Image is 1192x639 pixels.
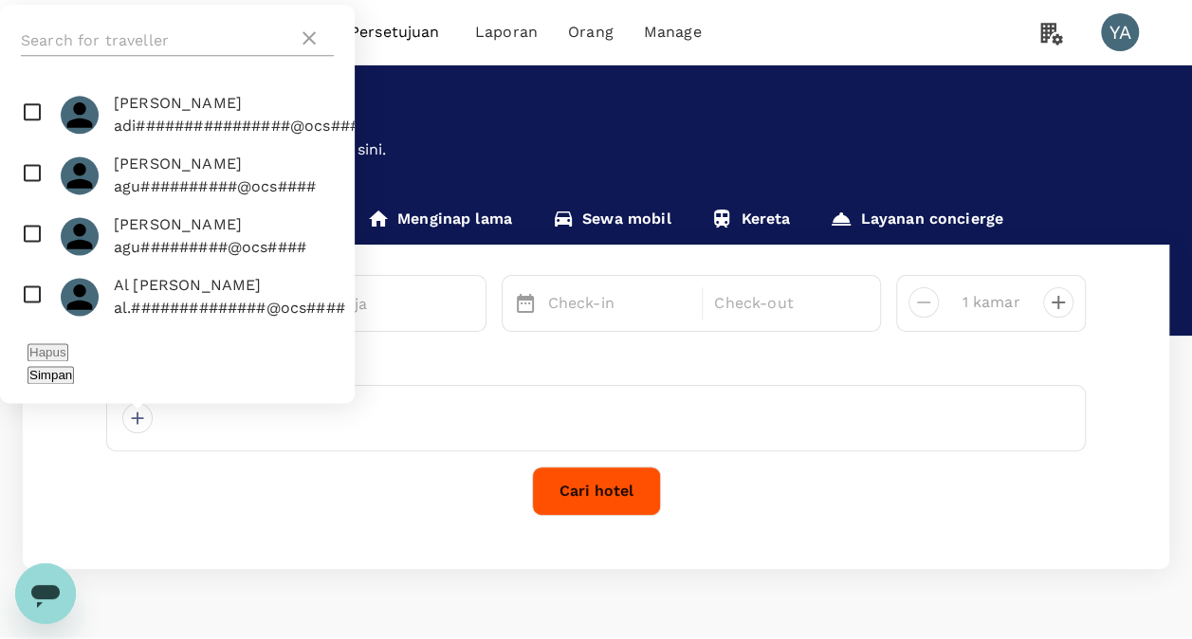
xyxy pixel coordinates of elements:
span: Persetujuan [350,21,445,44]
button: decrease [1043,287,1073,318]
p: Check-in [548,292,691,315]
div: YA [1101,13,1139,51]
iframe: Button to launch messaging window [15,563,76,624]
span: Orang [568,21,614,44]
a: Menginap lama [347,199,532,245]
div: Welcome back , Yuli . [23,103,1169,138]
button: Cari hotel [532,466,661,516]
p: Merencanakan perjalanan bisnis? Mulai dari sini. [23,138,1169,161]
a: Kereta [690,199,810,245]
span: Manage [644,21,702,44]
button: Simpan [28,366,74,384]
button: Open [472,302,476,306]
input: Search for traveller [21,26,298,56]
button: Hapus [28,343,68,361]
a: Sewa mobil [532,199,691,245]
span: Laporan [475,21,538,44]
div: Pelancong [106,347,1086,370]
a: Layanan concierge [810,199,1023,245]
p: Check-out [714,292,857,315]
input: Add rooms [954,287,1028,318]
